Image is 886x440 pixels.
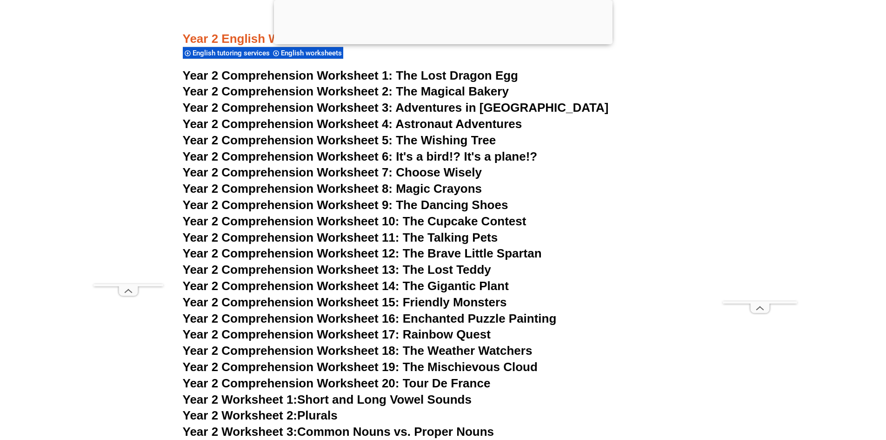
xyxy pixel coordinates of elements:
[396,68,518,82] span: The Lost Dragon Egg
[183,393,298,406] span: Year 2 Worksheet 1:
[193,49,273,57] span: English tutoring services
[183,68,393,82] span: Year 2 Comprehension Worksheet 1:
[183,295,507,309] a: Year 2 Comprehension Worksheet 15: Friendly Monsters
[183,408,298,422] span: Year 2 Worksheet 2:
[93,22,163,284] iframe: Advertisement
[183,344,533,358] a: Year 2 Comprehension Worksheet 18: The Weather Watchers
[183,263,491,277] a: Year 2 Comprehension Worksheet 13: The Lost Teddy
[395,101,608,115] span: Adventures in [GEOGRAPHIC_DATA]
[183,198,508,212] a: Year 2 Comprehension Worksheet 9: The Dancing Shoes
[183,68,518,82] a: Year 2 Comprehension Worksheet 1: The Lost Dragon Egg
[183,230,498,244] a: Year 2 Comprehension Worksheet 11: The Talking Pets
[183,47,271,59] div: English tutoring services
[281,49,345,57] span: English worksheets
[183,376,491,390] a: Year 2 Comprehension Worksheet 20: Tour De France
[183,165,482,179] a: Year 2 Comprehension Worksheet 7: Choose Wisely
[183,214,526,228] a: Year 2 Comprehension Worksheet 10: The Cupcake Contest
[731,335,886,440] iframe: Chat Widget
[183,246,542,260] a: Year 2 Comprehension Worksheet 12: The Brave Little Spartan
[183,425,298,439] span: Year 2 Worksheet 3:
[183,393,472,406] a: Year 2 Worksheet 1:Short and Long Vowel Sounds
[183,133,496,147] a: Year 2 Comprehension Worksheet 5: The Wishing Tree
[183,101,393,115] span: Year 2 Comprehension Worksheet 3:
[183,311,557,325] a: Year 2 Comprehension Worksheet 16: Enchanted Puzzle Painting
[183,425,494,439] a: Year 2 Worksheet 3:Common Nouns vs. Proper Nouns
[183,117,393,131] span: Year 2 Comprehension Worksheet 4:
[183,408,338,422] a: Year 2 Worksheet 2:Plurals
[183,182,482,196] a: Year 2 Comprehension Worksheet 8: Magic Crayons
[183,84,393,98] span: Year 2 Comprehension Worksheet 2:
[395,117,522,131] span: Astronaut Adventures
[183,101,609,115] a: Year 2 Comprehension Worksheet 3: Adventures in [GEOGRAPHIC_DATA]
[183,84,509,98] a: Year 2 Comprehension Worksheet 2: The Magical Bakery
[183,133,393,147] span: Year 2 Comprehension Worksheet 5:
[183,279,509,293] a: Year 2 Comprehension Worksheet 14: The Gigantic Plant
[271,47,343,59] div: English worksheets
[183,360,538,374] a: Year 2 Comprehension Worksheet 19: The Mischievous Cloud
[183,327,491,341] a: Year 2 Comprehension Worksheet 17: Rainbow Quest
[396,165,482,179] span: Choose Wisely
[183,165,393,179] span: Year 2 Comprehension Worksheet 7:
[396,133,496,147] span: The Wishing Tree
[396,84,509,98] span: The Magical Bakery
[723,22,797,301] iframe: Advertisement
[183,117,522,131] a: Year 2 Comprehension Worksheet 4: Astronaut Adventures
[183,149,538,163] a: Year 2 Comprehension Worksheet 6: It's a bird!? It's a plane!?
